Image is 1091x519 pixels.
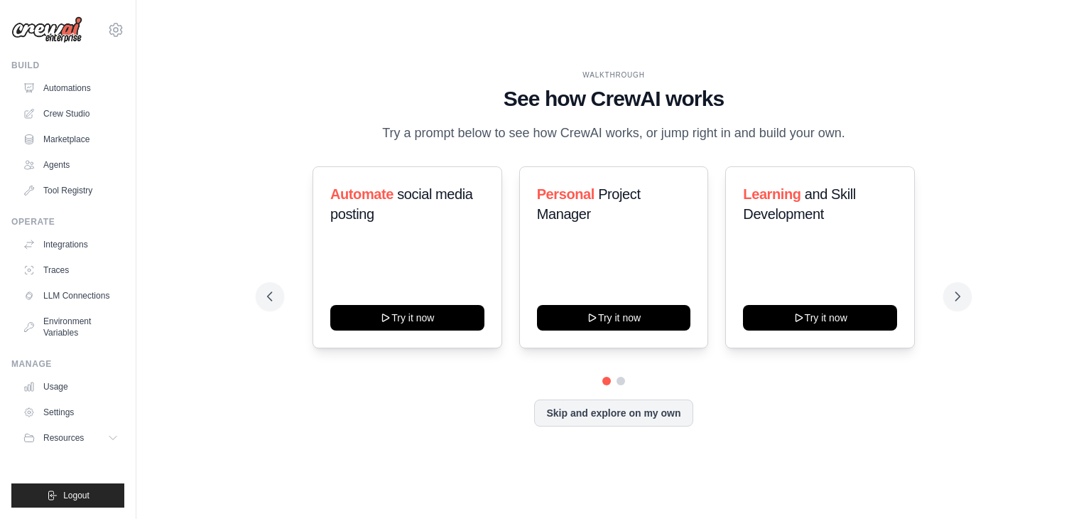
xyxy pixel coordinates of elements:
[43,432,84,444] span: Resources
[267,86,960,112] h1: See how CrewAI works
[537,186,641,222] span: Project Manager
[537,305,691,331] button: Try it now
[17,128,124,151] a: Marketplace
[63,490,89,501] span: Logout
[11,16,82,43] img: Logo
[17,154,124,176] a: Agents
[267,70,960,80] div: WALKTHROUGH
[17,233,124,256] a: Integrations
[11,483,124,508] button: Logout
[17,427,124,449] button: Resources
[17,310,124,344] a: Environment Variables
[330,186,393,202] span: Automate
[17,401,124,424] a: Settings
[11,60,124,71] div: Build
[743,305,897,331] button: Try it now
[330,305,484,331] button: Try it now
[11,216,124,228] div: Operate
[11,358,124,370] div: Manage
[17,375,124,398] a: Usage
[534,400,693,427] button: Skip and explore on my own
[17,179,124,202] a: Tool Registry
[743,186,800,202] span: Learning
[17,284,124,307] a: LLM Connections
[537,186,595,202] span: Personal
[375,123,852,144] p: Try a prompt below to see how CrewAI works, or jump right in and build your own.
[17,77,124,100] a: Automations
[17,259,124,282] a: Traces
[330,186,473,222] span: social media posting
[17,102,124,125] a: Crew Studio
